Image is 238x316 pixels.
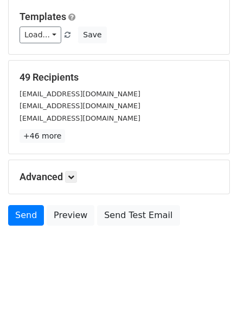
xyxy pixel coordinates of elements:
[20,129,65,143] a: +46 more
[8,205,44,226] a: Send
[20,114,140,122] small: [EMAIL_ADDRESS][DOMAIN_NAME]
[20,171,218,183] h5: Advanced
[78,27,106,43] button: Save
[20,11,66,22] a: Templates
[20,102,140,110] small: [EMAIL_ADDRESS][DOMAIN_NAME]
[20,27,61,43] a: Load...
[20,71,218,83] h5: 49 Recipients
[97,205,179,226] a: Send Test Email
[184,264,238,316] iframe: Chat Widget
[20,90,140,98] small: [EMAIL_ADDRESS][DOMAIN_NAME]
[184,264,238,316] div: Widget de chat
[47,205,94,226] a: Preview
